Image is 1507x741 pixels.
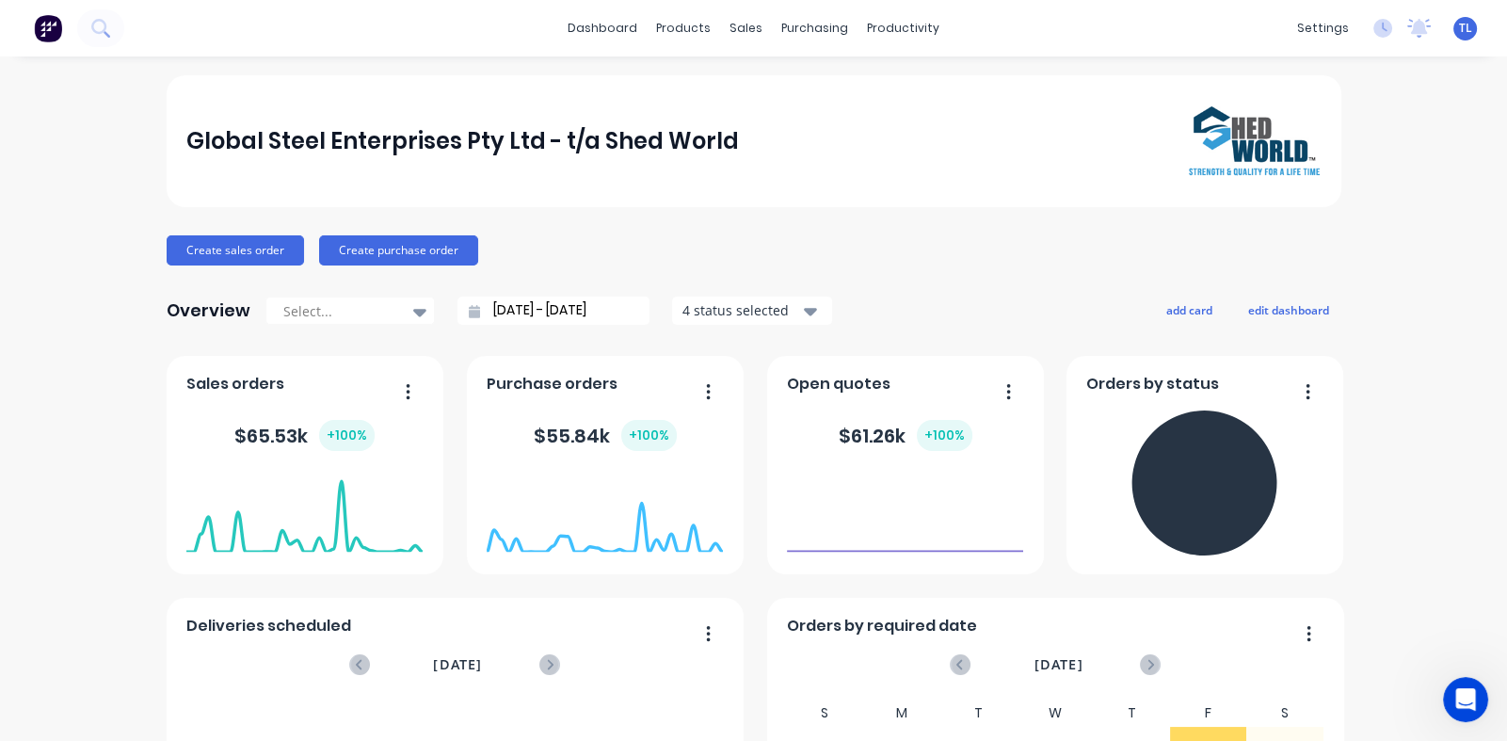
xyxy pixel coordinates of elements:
[720,14,772,42] div: sales
[558,14,647,42] a: dashboard
[487,373,617,395] span: Purchase orders
[772,14,858,42] div: purchasing
[433,654,482,675] span: [DATE]
[1093,700,1170,727] div: T
[682,300,801,320] div: 4 status selected
[621,420,677,451] div: + 100 %
[186,122,739,160] div: Global Steel Enterprises Pty Ltd - t/a Shed World
[858,14,949,42] div: productivity
[234,420,375,451] div: $ 65.53k
[1017,700,1094,727] div: W
[186,373,284,395] span: Sales orders
[1086,373,1219,395] span: Orders by status
[1443,677,1488,722] iframe: Intercom live chat
[1034,654,1082,675] span: [DATE]
[1170,700,1247,727] div: F
[1459,20,1472,37] span: TL
[863,700,940,727] div: M
[787,373,890,395] span: Open quotes
[186,615,351,637] span: Deliveries scheduled
[167,235,304,266] button: Create sales order
[672,297,832,325] button: 4 status selected
[939,700,1017,727] div: T
[839,420,972,451] div: $ 61.26k
[34,14,62,42] img: Factory
[1246,700,1323,727] div: S
[647,14,720,42] div: products
[534,420,677,451] div: $ 55.84k
[167,292,250,330] div: Overview
[319,420,375,451] div: + 100 %
[917,420,972,451] div: + 100 %
[1189,106,1321,176] img: Global Steel Enterprises Pty Ltd - t/a Shed World
[786,700,863,727] div: S
[1288,14,1358,42] div: settings
[319,235,478,266] button: Create purchase order
[1154,298,1225,322] button: add card
[1236,298,1341,322] button: edit dashboard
